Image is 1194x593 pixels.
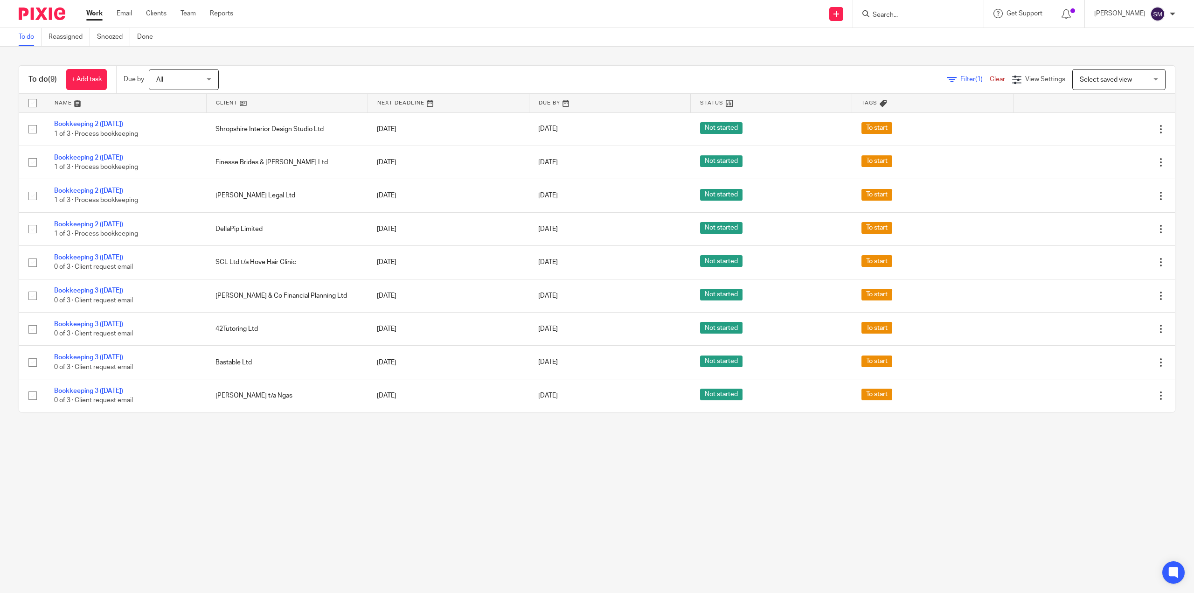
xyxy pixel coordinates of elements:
td: [DATE] [368,212,529,245]
span: [DATE] [538,226,558,232]
td: [DATE] [368,112,529,146]
span: [DATE] [538,126,558,133]
td: SCL Ltd t/a Hove Hair Clinic [206,246,368,279]
span: Not started [700,222,743,234]
span: Not started [700,255,743,267]
span: [DATE] [538,192,558,199]
a: Clear [990,76,1005,83]
input: Search [872,11,956,20]
span: [DATE] [538,359,558,366]
span: [DATE] [538,259,558,265]
td: [DATE] [368,146,529,179]
td: [DATE] [368,313,529,346]
a: Clients [146,9,167,18]
span: Not started [700,189,743,201]
span: To start [861,255,892,267]
span: 1 of 3 · Process bookkeeping [54,197,138,204]
span: To start [861,222,892,234]
h1: To do [28,75,57,84]
span: To start [861,122,892,134]
span: Not started [700,322,743,334]
td: Finesse Brides & [PERSON_NAME] Ltd [206,146,368,179]
span: 1 of 3 · Process bookkeeping [54,164,138,170]
span: 0 of 3 · Client request email [54,264,133,271]
span: To start [861,322,892,334]
a: Done [137,28,160,46]
span: To start [861,155,892,167]
span: [DATE] [538,392,558,399]
span: Not started [700,389,743,400]
span: 0 of 3 · Client request email [54,330,133,337]
span: All [156,77,163,83]
td: DellaPip Limited [206,212,368,245]
img: Pixie [19,7,65,20]
span: 1 of 3 · Process bookkeeping [54,230,138,237]
span: To start [861,189,892,201]
td: [PERSON_NAME] t/a Ngas [206,379,368,412]
a: Bookkeeping 2 ([DATE]) [54,221,123,228]
p: [PERSON_NAME] [1094,9,1145,18]
span: Not started [700,289,743,300]
span: 1 of 3 · Process bookkeeping [54,131,138,137]
td: [DATE] [368,346,529,379]
span: Tags [861,100,877,105]
span: [DATE] [538,159,558,166]
td: Bastable Ltd [206,346,368,379]
a: Bookkeeping 3 ([DATE]) [54,354,123,361]
span: To start [861,389,892,400]
a: Email [117,9,132,18]
td: [DATE] [368,379,529,412]
p: Due by [124,75,144,84]
span: 0 of 3 · Client request email [54,364,133,370]
span: (1) [975,76,983,83]
a: Snoozed [97,28,130,46]
span: Filter [960,76,990,83]
span: To start [861,289,892,300]
td: [PERSON_NAME] Legal Ltd [206,179,368,212]
a: + Add task [66,69,107,90]
a: Reports [210,9,233,18]
a: Bookkeeping 3 ([DATE]) [54,287,123,294]
span: Not started [700,356,743,367]
td: [DATE] [368,179,529,212]
a: Bookkeeping 3 ([DATE]) [54,388,123,394]
td: 42Tutoring Ltd [206,313,368,346]
span: (9) [48,76,57,83]
span: 0 of 3 · Client request email [54,297,133,304]
img: svg%3E [1150,7,1165,21]
a: Bookkeeping 2 ([DATE]) [54,154,123,161]
span: [DATE] [538,293,558,299]
td: [PERSON_NAME] & Co Financial Planning Ltd [206,279,368,312]
span: 0 of 3 · Client request email [54,397,133,404]
span: Get Support [1007,10,1042,17]
a: To do [19,28,42,46]
a: Bookkeeping 2 ([DATE]) [54,121,123,127]
td: [DATE] [368,279,529,312]
span: [DATE] [538,326,558,332]
span: Select saved view [1080,77,1132,83]
a: Work [86,9,103,18]
span: View Settings [1025,76,1065,83]
a: Bookkeeping 3 ([DATE]) [54,254,123,261]
span: Not started [700,122,743,134]
a: Team [180,9,196,18]
span: To start [861,356,892,367]
span: Not started [700,155,743,167]
td: Shropshire Interior Design Studio Ltd [206,112,368,146]
a: Bookkeeping 3 ([DATE]) [54,321,123,328]
a: Bookkeeping 2 ([DATE]) [54,188,123,194]
a: Reassigned [49,28,90,46]
td: [DATE] [368,246,529,279]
